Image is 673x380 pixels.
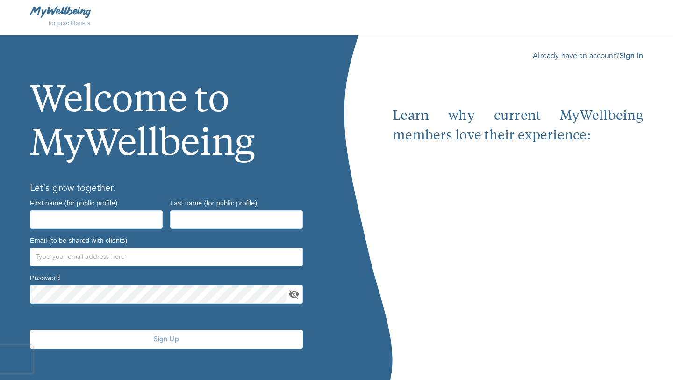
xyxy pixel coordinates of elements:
label: Password [30,274,60,281]
input: Type your email address here [30,248,303,266]
span: Sign Up [34,335,299,343]
label: Last name (for public profile) [170,199,257,206]
iframe: Embedded youtube [393,146,643,334]
a: Sign In [620,51,643,61]
h1: Welcome to MyWellbeing [30,50,307,168]
p: Learn why current MyWellbeing members love their experience: [393,107,643,146]
label: First name (for public profile) [30,199,117,206]
img: MyWellbeing [30,6,91,18]
button: toggle password visibility [287,287,301,301]
h6: Let’s grow together. [30,181,307,196]
p: Already have an account? [393,50,643,61]
label: Email (to be shared with clients) [30,237,127,243]
button: Sign Up [30,330,303,349]
span: for practitioners [49,20,91,27]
